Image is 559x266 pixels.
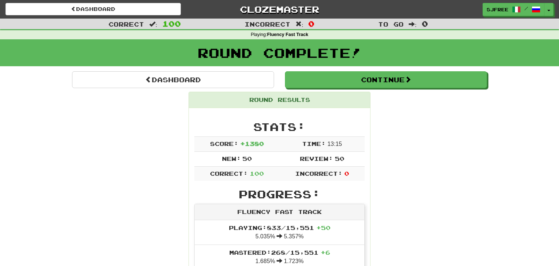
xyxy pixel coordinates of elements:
strong: Fluency Fast Track [267,32,308,37]
span: 0 [344,170,349,177]
span: + 50 [316,224,330,231]
span: Incorrect: [295,170,342,177]
span: New: [222,155,241,162]
span: 0 [308,19,314,28]
div: Fluency Fast Track [195,204,364,220]
a: sjfree / [483,3,544,16]
span: 100 [250,170,264,177]
span: + 6 [321,249,330,256]
span: Correct [108,20,144,28]
div: Round Results [189,92,370,108]
a: Dashboard [5,3,181,15]
span: 0 [422,19,428,28]
span: sjfree [487,6,508,13]
li: 5.035% 5.357% [195,220,364,245]
span: Correct: [210,170,248,177]
span: Score: [210,140,238,147]
span: Review: [300,155,333,162]
span: Time: [302,140,326,147]
span: 50 [335,155,344,162]
span: + 1380 [240,140,264,147]
span: : [149,21,157,27]
h1: Round Complete! [3,45,556,60]
span: 50 [242,155,252,162]
button: Continue [285,71,487,88]
a: Clozemaster [192,3,367,16]
h2: Progress: [194,188,365,200]
span: Mastered: 268 / 15,551 [229,249,330,256]
span: To go [378,20,404,28]
span: : [296,21,304,27]
span: / [524,6,528,11]
span: Playing: 833 / 15,551 [229,224,330,231]
span: 100 [162,19,181,28]
span: Incorrect [245,20,290,28]
h2: Stats: [194,121,365,133]
span: : [409,21,417,27]
a: Dashboard [72,71,274,88]
span: 13 : 15 [328,141,342,147]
